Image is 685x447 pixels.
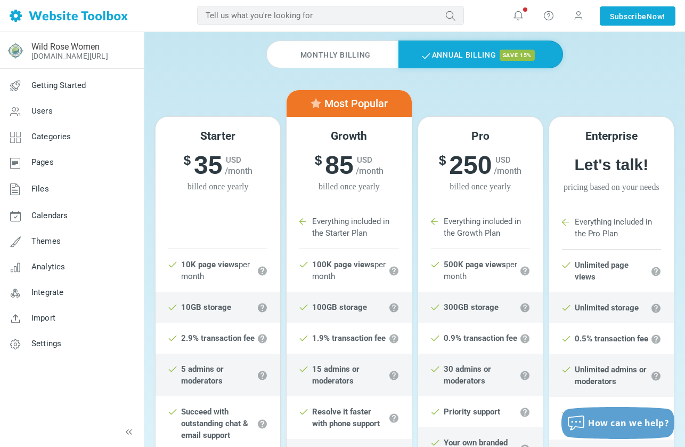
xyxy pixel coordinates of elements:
[575,303,639,313] strong: Unlimited storage
[552,181,671,194] span: Pricing based on your needs
[31,106,53,116] span: Users
[398,41,563,68] label: Annual Billing
[31,236,61,246] span: Themes
[588,417,669,429] span: How can we help?
[289,180,409,193] span: billed once yearly
[31,157,54,167] span: Pages
[575,260,629,282] strong: Unlimited page views
[575,334,648,344] strong: 0.5% transaction fee
[500,50,535,61] span: save 15%
[444,364,491,386] strong: 30 admins or moderators
[158,150,278,181] h6: 35
[312,364,360,386] strong: 15 admins or moderators
[431,206,530,249] li: Everything included in the Growth Plan
[356,166,384,176] span: /month
[266,41,398,68] label: Monthly Billing
[421,130,540,143] h5: Pro
[156,249,280,292] li: per month
[552,155,671,174] h6: Let's talk!
[31,313,55,323] span: Import
[226,155,241,165] span: USD
[312,302,367,312] strong: 100GB storage
[312,260,374,269] strong: 100K page views
[31,211,68,220] span: Calendars
[181,333,255,343] strong: 2.9% transaction fee
[494,166,521,176] span: /month
[357,155,372,165] span: USD
[181,364,224,386] strong: 5 admins or moderators
[561,407,674,439] button: How can we help?
[31,52,108,60] a: [DOMAIN_NAME][URL]
[575,365,647,386] strong: Unlimited admins or moderators
[444,333,517,343] strong: 0.9% transaction fee
[158,180,278,193] span: billed once yearly
[421,150,540,181] h6: 250
[31,81,86,90] span: Getting Started
[315,150,325,171] sup: $
[225,166,252,176] span: /month
[31,184,49,194] span: Files
[287,249,411,292] li: per month
[444,407,500,417] strong: Priority support
[31,262,65,272] span: Analytics
[421,180,540,193] span: billed once yearly
[444,260,506,269] strong: 500K page views
[293,97,404,110] h5: Most Popular
[31,42,100,52] a: Wild Rose Women
[600,6,675,26] a: SubscribeNow!
[439,150,449,171] sup: $
[552,130,671,143] h5: Enterprise
[168,218,267,249] li: Starter Plan
[31,339,61,348] span: Settings
[31,132,71,141] span: Categories
[312,407,380,428] strong: Resolve it faster with phone support
[418,249,543,292] li: per month
[7,42,24,59] img: favicon.ico
[562,206,661,250] li: Everything included in the Pro Plan
[299,206,398,249] li: Everything included in the Starter Plan
[647,11,665,22] span: Now!
[444,302,499,312] strong: 300GB storage
[181,260,239,269] strong: 10K page views
[495,155,511,165] span: USD
[181,302,231,312] strong: 10GB storage
[289,130,409,143] h5: Growth
[181,407,248,440] strong: Succeed with outstanding chat & email support
[158,130,278,143] h5: Starter
[289,150,409,181] h6: 85
[31,288,63,297] span: Integrate
[312,333,386,343] strong: 1.9% transaction fee
[184,150,194,171] sup: $
[197,6,464,25] input: Tell us what you're looking for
